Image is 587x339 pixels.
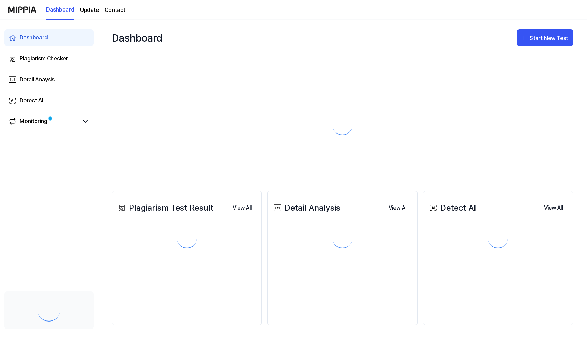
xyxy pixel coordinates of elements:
[272,202,340,214] div: Detail Analysis
[428,202,476,214] div: Detect AI
[104,6,125,14] a: Contact
[517,29,573,46] button: Start New Test
[538,201,568,215] button: View All
[4,92,94,109] a: Detect AI
[530,34,570,43] div: Start New Test
[383,201,413,215] button: View All
[46,0,74,20] a: Dashboard
[20,75,55,84] div: Detail Anaysis
[4,71,94,88] a: Detail Anaysis
[20,96,43,105] div: Detect AI
[116,202,213,214] div: Plagiarism Test Result
[112,27,162,49] div: Dashboard
[4,29,94,46] a: Dashboard
[20,34,48,42] div: Dashboard
[20,55,68,63] div: Plagiarism Checker
[8,117,78,125] a: Monitoring
[80,6,99,14] a: Update
[20,117,48,125] div: Monitoring
[227,201,257,215] button: View All
[4,50,94,67] a: Plagiarism Checker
